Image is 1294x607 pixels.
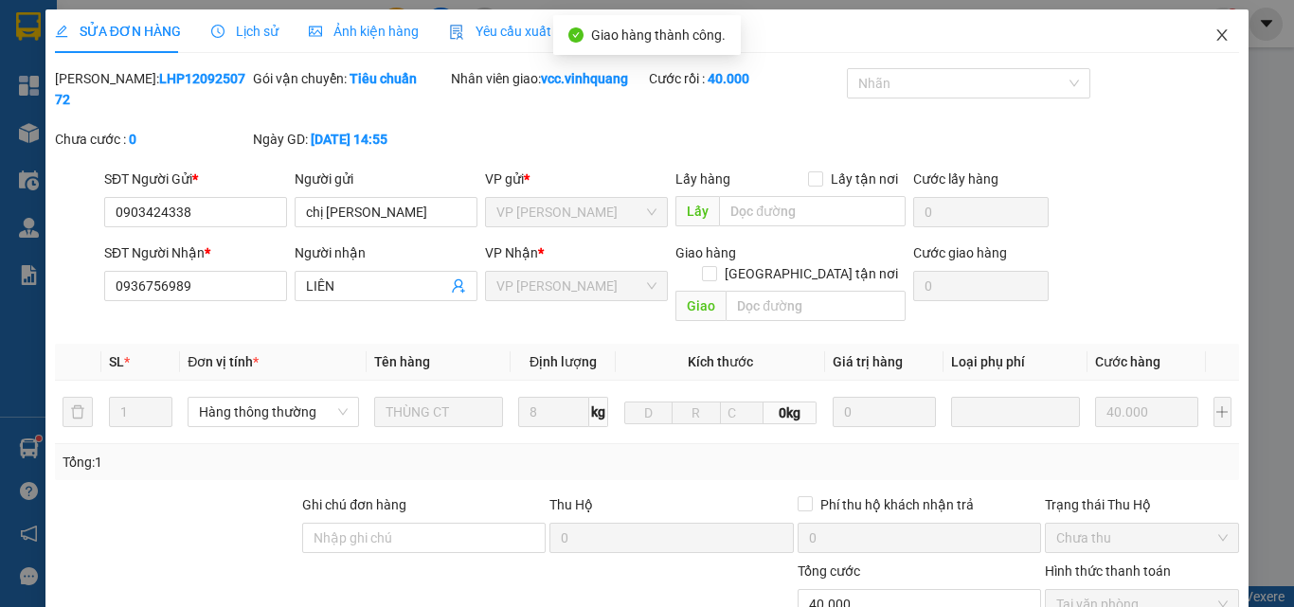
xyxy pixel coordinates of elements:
b: 40.000 [708,71,749,86]
span: picture [309,25,322,38]
span: SL [109,354,124,369]
input: R [672,402,720,424]
div: SĐT Người Nhận [104,242,287,263]
span: Ảnh kiện hàng [309,24,419,39]
input: 0 [1095,397,1198,427]
label: Hình thức thanh toán [1045,563,1171,579]
label: Cước lấy hàng [913,171,998,187]
span: edit [55,25,68,38]
span: Giao [675,291,726,321]
span: Lấy [675,196,719,226]
input: Ghi chú đơn hàng [302,523,546,553]
span: Hàng thông thường [199,398,348,426]
div: Cước rồi : [649,68,843,89]
span: Giao hàng [675,245,736,260]
span: Chưa thu [1056,524,1228,552]
span: [GEOGRAPHIC_DATA] tận nơi [717,263,906,284]
strong: PHIẾU GỬI HÀNG [189,56,342,76]
input: D [624,402,673,424]
span: Kích thước [688,354,753,369]
span: Lấy hàng [675,171,730,187]
span: close [1214,27,1230,43]
span: VP LÊ HỒNG PHONG [496,198,656,226]
div: Người gửi [295,169,477,189]
input: Cước giao hàng [913,271,1049,301]
input: Dọc đường [719,196,906,226]
span: check-circle [568,27,584,43]
strong: CÔNG TY TNHH VĨNH QUANG [136,32,394,52]
label: Cước giao hàng [913,245,1007,260]
span: Phí thu hộ khách nhận trả [813,494,981,515]
strong: Hotline : 0889 23 23 23 [204,80,327,94]
span: 0kg [764,402,818,424]
span: Tổng cước [798,563,860,579]
img: logo [18,29,107,118]
div: Nhân viên giao: [451,68,645,89]
span: Tên hàng [374,354,430,369]
b: [DATE] 14:55 [311,132,387,147]
div: Ngày GD: [253,129,447,150]
div: Gói vận chuyển: [253,68,447,89]
span: Lịch sử [211,24,279,39]
th: Loại phụ phí [944,344,1087,381]
img: icon [449,25,464,40]
span: Đơn vị tính [188,354,259,369]
span: VP Nhận [485,245,538,260]
button: Close [1195,9,1249,62]
div: SĐT Người Gửi [104,169,287,189]
label: Ghi chú đơn hàng [302,497,406,512]
input: Dọc đường [726,291,906,321]
span: Giá trị hàng [833,354,903,369]
span: Thu Hộ [549,497,593,512]
span: Cước hàng [1095,354,1160,369]
div: Chưa cước : [55,129,249,150]
span: Định lượng [530,354,597,369]
b: vcc.vinhquang [541,71,628,86]
span: user-add [451,278,466,294]
div: [PERSON_NAME]: [55,68,249,110]
input: Cước lấy hàng [913,197,1049,227]
b: 0 [129,132,136,147]
b: Tiêu chuẩn [350,71,417,86]
strong: : [DOMAIN_NAME] [182,98,350,116]
div: Trạng thái Thu Hộ [1045,494,1239,515]
div: Tổng: 1 [63,452,501,473]
div: Người nhận [295,242,477,263]
span: kg [589,397,608,427]
span: Lấy tận nơi [823,169,906,189]
span: VP Võ Chí Công [496,272,656,300]
span: Website [182,100,226,115]
div: VP gửi [485,169,668,189]
input: VD: Bàn, Ghế [374,397,503,427]
span: Giao hàng thành công. [591,27,726,43]
input: C [720,402,764,424]
input: 0 [833,397,936,427]
span: Yêu cầu xuất hóa đơn điện tử [449,24,649,39]
button: delete [63,397,93,427]
span: clock-circle [211,25,225,38]
span: SỬA ĐƠN HÀNG [55,24,181,39]
button: plus [1213,397,1231,427]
